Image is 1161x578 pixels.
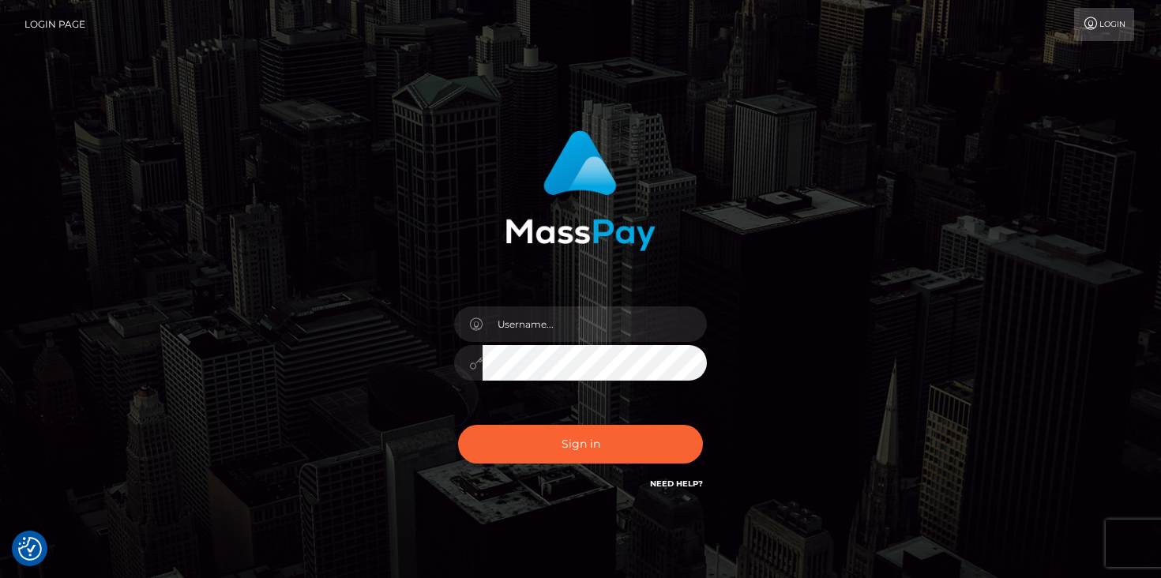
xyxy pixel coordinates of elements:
[458,425,703,464] button: Sign in
[483,306,707,342] input: Username...
[18,537,42,561] button: Consent Preferences
[24,8,85,41] a: Login Page
[1074,8,1134,41] a: Login
[505,130,656,251] img: MassPay Login
[18,537,42,561] img: Revisit consent button
[650,479,703,489] a: Need Help?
